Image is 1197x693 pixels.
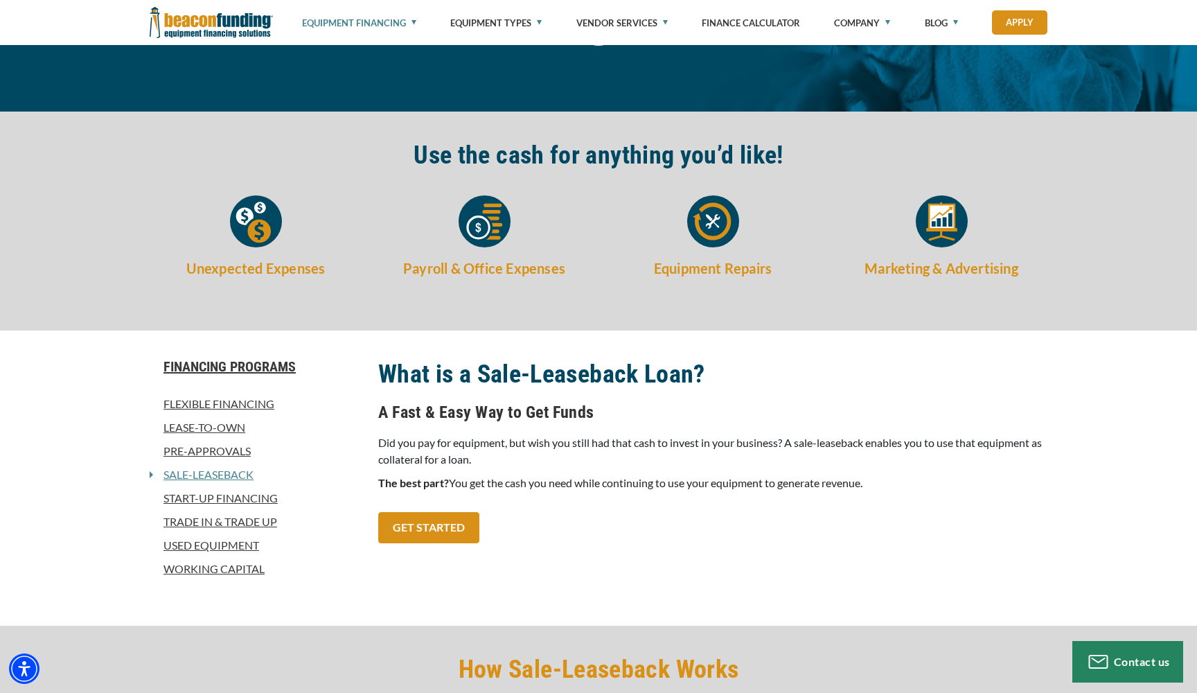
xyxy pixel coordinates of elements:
[835,258,1047,279] h5: Marketing & Advertising
[150,514,362,530] a: Trade In & Trade Up
[607,258,819,279] h5: Equipment Repairs
[153,466,254,483] a: Sale-Leaseback
[378,476,449,489] strong: The best part?
[150,358,362,375] a: Financing Programs
[150,139,1047,171] h2: Use the cash for anything you’d like!
[150,561,362,577] a: Working Capital
[992,10,1047,35] a: Apply
[378,358,1047,390] h2: What is a Sale-Leaseback Loan?
[150,419,362,436] a: Lease-To-Own
[9,653,39,684] div: Accessibility Menu
[150,653,1047,685] h2: How Sale-Leaseback Works
[1114,655,1170,668] span: Contact us
[150,537,362,554] a: Used Equipment
[150,490,362,507] a: Start-Up Financing
[230,195,282,247] img: Unexpected Expenses
[150,258,362,279] h5: Unexpected Expenses
[150,443,362,459] a: Pre-approvals
[1072,641,1183,683] button: Contact us
[378,435,1047,468] p: Did you pay for equipment, but wish you still had that cash to invest in your business? A sale-le...
[459,195,511,247] img: Payroll & Office Expenses
[378,401,1047,424] h4: A Fast & Easy Way to Get Funds
[916,195,968,247] img: Marketing & Advertising
[378,258,590,279] h5: Payroll & Office Expenses
[150,396,362,412] a: Flexible Financing
[378,475,1047,491] p: You get the cash you need while continuing to use your equipment to generate revenue.
[687,195,739,247] img: Equipment Repairs
[378,512,479,543] a: GET STARTED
